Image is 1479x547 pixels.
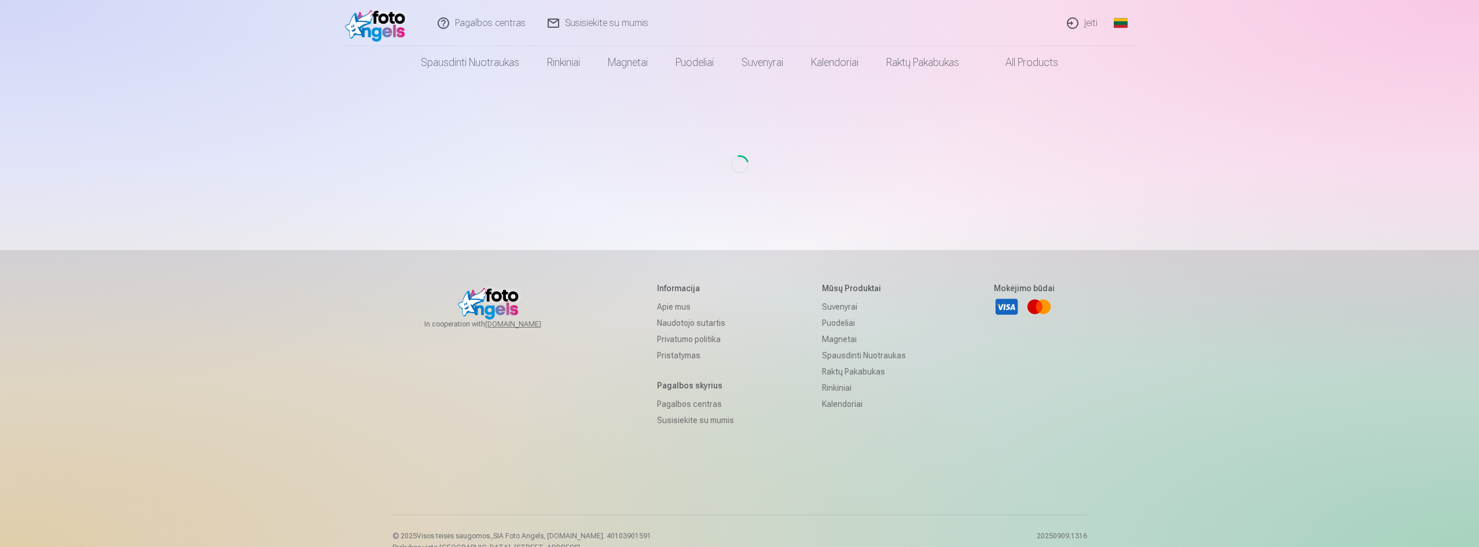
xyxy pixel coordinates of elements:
a: Rinkiniai [822,380,906,396]
a: Pagalbos centras [657,396,734,412]
a: Pristatymas [657,347,734,364]
a: Raktų pakabukas [822,364,906,380]
a: Naudotojo sutartis [657,315,734,331]
a: Puodeliai [662,46,728,79]
img: /fa2 [345,5,412,42]
a: Raktų pakabukas [872,46,973,79]
a: Magnetai [594,46,662,79]
a: Magnetai [822,331,906,347]
a: Rinkiniai [533,46,594,79]
h5: Mūsų produktai [822,282,906,294]
a: Suvenyrai [728,46,797,79]
h5: Informacija [657,282,734,294]
a: Visa [994,294,1019,320]
a: All products [973,46,1072,79]
a: Apie mus [657,299,734,315]
a: Kalendoriai [797,46,872,79]
p: © 2025 Visos teisės saugomos. , [392,531,651,541]
a: Puodeliai [822,315,906,331]
h5: Pagalbos skyrius [657,380,734,391]
a: Susisiekite su mumis [657,412,734,428]
h5: Mokėjimo būdai [994,282,1055,294]
a: Kalendoriai [822,396,906,412]
a: [DOMAIN_NAME] [485,320,569,329]
a: Mastercard [1026,294,1052,320]
span: SIA Foto Angels, [DOMAIN_NAME]. 40103901591 [493,532,651,540]
a: Spausdinti nuotraukas [822,347,906,364]
span: In cooperation with [424,320,569,329]
a: Suvenyrai [822,299,906,315]
a: Privatumo politika [657,331,734,347]
a: Spausdinti nuotraukas [407,46,533,79]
